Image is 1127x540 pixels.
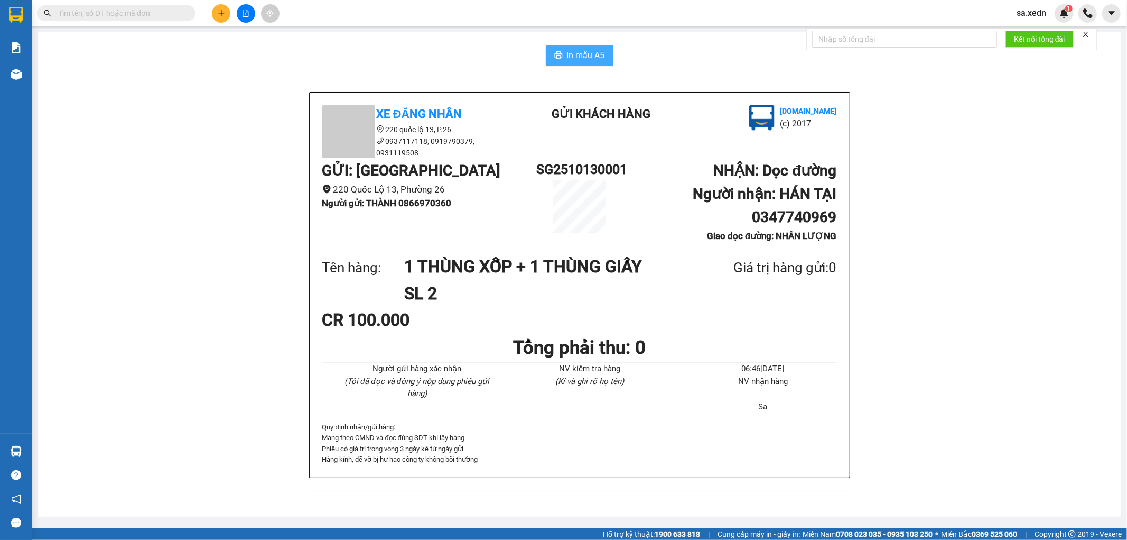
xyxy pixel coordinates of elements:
span: Kết nối tổng đài [1014,33,1065,45]
i: (Tôi đã đọc và đồng ý nộp dung phiếu gửi hàng) [344,377,489,399]
b: Xe Đăng Nhân [377,107,462,121]
span: Miền Nam [803,528,933,540]
span: file-add [242,10,249,17]
b: Người nhận : HÁN TẠI 0347740969 [693,185,836,226]
input: Nhập số tổng đài [812,31,997,48]
button: plus [212,4,230,23]
span: Hỗ trợ kỹ thuật: [603,528,700,540]
button: aim [261,4,280,23]
li: (c) 2017 [780,117,836,130]
li: 220 quốc lộ 13, P.26 [322,124,513,135]
strong: 0708 023 035 - 0935 103 250 [836,530,933,538]
li: Sa [689,401,836,414]
h1: 1 THÙNG XỐP + 1 THÙNG GIẤY [404,253,682,280]
li: 220 Quốc Lộ 13, Phường 26 [322,182,537,197]
img: solution-icon [11,42,22,53]
span: | [708,528,710,540]
b: GỬI : [GEOGRAPHIC_DATA] [322,162,501,179]
span: aim [266,10,274,17]
li: NV kiểm tra hàng [516,363,664,376]
span: copyright [1068,530,1076,538]
strong: 1900 633 818 [655,530,700,538]
button: file-add [237,4,255,23]
img: warehouse-icon [11,446,22,457]
p: Mang theo CMND và đọc đúng SDT khi lấy hàng Phiếu có giá trị trong vong 3 ngày kể từ ngày gửi Hàn... [322,433,837,465]
h1: Tổng phải thu: 0 [322,333,837,362]
span: search [44,10,51,17]
sup: 1 [1065,5,1073,12]
button: Kết nối tổng đài [1005,31,1074,48]
button: printerIn mẫu A5 [546,45,613,66]
span: printer [554,51,563,61]
b: NHẬN : Dọc đường [713,162,836,179]
span: | [1025,528,1027,540]
span: In mẫu A5 [567,49,605,62]
h1: SL 2 [404,280,682,307]
h1: SG2510130001 [536,159,622,180]
span: close [1082,31,1089,38]
div: Quy định nhận/gửi hàng : [322,422,837,465]
span: phone [377,137,384,144]
div: Giá trị hàng gửi: 0 [682,257,836,279]
img: phone-icon [1083,8,1093,18]
img: logo-vxr [9,7,23,23]
li: 06:46[DATE] [689,363,836,376]
span: 1 [1067,5,1070,12]
b: [DOMAIN_NAME] [780,107,836,115]
span: Miền Bắc [941,528,1017,540]
strong: 0369 525 060 [972,530,1017,538]
span: notification [11,494,21,504]
li: 0937117118, 0919790379, 0931119508 [322,135,513,159]
input: Tìm tên, số ĐT hoặc mã đơn [58,7,183,19]
span: question-circle [11,470,21,480]
span: caret-down [1107,8,1116,18]
div: Tên hàng: [322,257,405,279]
b: Gửi khách hàng [552,107,650,121]
img: warehouse-icon [11,69,22,80]
b: Người gửi : THÀNH 0866970360 [322,198,452,208]
div: CR 100.000 [322,307,492,333]
img: icon-new-feature [1059,8,1069,18]
span: plus [218,10,225,17]
li: Người gửi hàng xác nhận [343,363,491,376]
i: (Kí và ghi rõ họ tên) [555,377,624,386]
b: Giao dọc đường: NHÂN LƯỢNG [707,231,836,241]
span: environment [377,125,384,133]
span: sa.xedn [1008,6,1055,20]
button: caret-down [1102,4,1121,23]
span: Cung cấp máy in - giấy in: [718,528,800,540]
span: ⚪️ [935,532,938,536]
span: environment [322,185,331,194]
li: NV nhận hàng [689,376,836,388]
img: logo.jpg [749,105,775,131]
span: message [11,518,21,528]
